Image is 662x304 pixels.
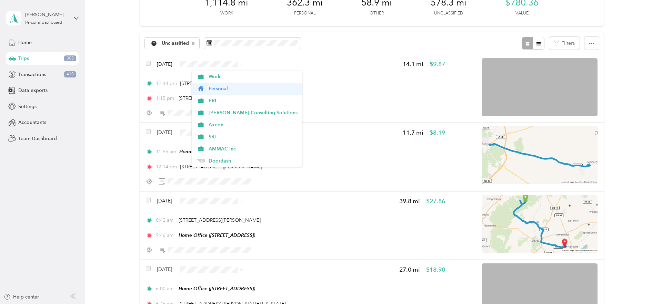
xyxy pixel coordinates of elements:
span: Data exports [18,87,48,94]
span: Home [18,39,32,46]
span: Work [209,73,298,80]
span: Doordash [209,157,298,165]
span: 39.8 mi [399,197,420,206]
span: [PERSON_NAME] Consulting Solutions [209,109,298,116]
span: Accountants [18,119,46,126]
span: 410 [64,71,76,77]
span: [STREET_ADDRESS][PERSON_NAME] [180,81,262,86]
p: Work [220,10,233,17]
div: [PERSON_NAME] [25,11,68,18]
img: minimap [482,195,598,253]
span: 9:46 am [156,232,175,239]
img: Legacy Icon [Doordash] [197,159,205,163]
span: Unclassified [162,41,189,46]
div: Personal dashboard [25,21,62,25]
span: Team Dashboard [18,135,57,142]
span: [DATE] [157,197,172,205]
span: 6:00 am [156,285,175,292]
span: 27.0 mi [399,265,420,274]
span: PRI [209,97,298,104]
span: $8.19 [430,128,445,137]
p: Personal [294,10,315,17]
span: AMMAC Inc [209,145,298,153]
span: 1:15 pm [156,95,175,102]
span: Transactions [18,71,46,78]
span: 14.1 mi [403,60,423,69]
span: Home Office ([STREET_ADDRESS]) [179,149,256,154]
button: Help center [4,293,39,301]
span: Home Office ([STREET_ADDRESS]) [179,286,255,291]
span: 8:42 am [156,217,175,224]
span: Personal [209,85,298,92]
span: Settings [18,103,37,110]
p: Value [515,10,529,17]
p: Other [370,10,384,17]
span: $18.90 [426,265,445,274]
span: Home Office ([STREET_ADDRESS]) [179,232,255,238]
span: 11.7 mi [403,128,423,137]
img: minimap [482,58,598,116]
span: [DATE] [157,61,172,68]
span: 12:14 pm [156,163,177,170]
span: $9.87 [430,60,445,69]
span: Trips [18,55,29,62]
span: Axeon [209,121,298,128]
span: [STREET_ADDRESS][PERSON_NAME] [180,164,262,170]
p: Unclassified [434,10,463,17]
img: minimap [482,126,598,184]
span: [DATE] [157,129,172,136]
span: [STREET_ADDRESS] [179,95,222,101]
button: Filters [549,37,580,50]
span: [DATE] [157,266,172,273]
span: [STREET_ADDRESS][PERSON_NAME] [179,217,261,223]
span: $27.86 [426,197,445,206]
span: 12:44 pm [156,80,177,87]
iframe: Everlance-gr Chat Button Frame [623,265,662,304]
span: 11:55 am [156,148,176,155]
span: 308 [64,55,76,62]
span: SRI [209,133,298,140]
